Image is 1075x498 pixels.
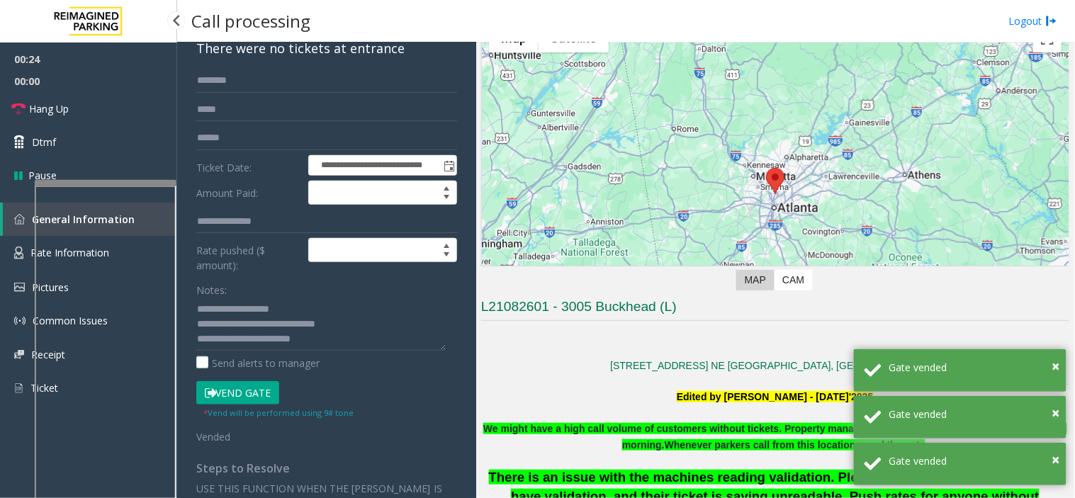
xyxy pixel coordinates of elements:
[30,381,58,395] span: Ticket
[665,439,925,451] b: Whenever parkers call from this location, vend the gate
[31,348,65,361] span: Receipt
[766,168,784,194] div: 3005 Peachtree Road Northeast, Atlanta, GA
[193,181,305,205] label: Amount Paid:
[774,270,813,290] label: CAM
[184,4,317,38] h3: Call processing
[437,239,456,250] span: Increase value
[3,203,177,236] a: General Information
[196,278,227,298] label: Notes:
[193,238,305,273] label: Rate pushed ($ amount):
[1052,449,1060,470] button: Close
[889,407,1056,421] div: Gate vended
[1052,356,1060,377] button: Close
[437,181,456,193] span: Increase value
[677,391,874,402] b: Edited by [PERSON_NAME] - [DATE]'2025
[665,439,928,451] span: .
[14,350,24,359] img: 'icon'
[196,39,457,58] div: There were no tickets at entrance
[1009,13,1057,28] a: Logout
[1046,13,1057,28] img: logout
[30,246,109,259] span: Rate Information
[33,314,108,327] span: Common Issues
[14,315,26,327] img: 'icon'
[32,213,135,226] span: General Information
[1052,356,1060,375] span: ×
[1052,403,1060,422] span: ×
[736,270,775,290] label: Map
[889,453,1056,468] div: Gate vended
[437,193,456,204] span: Decrease value
[14,247,23,259] img: 'icon'
[483,423,1067,450] span: We might have a high call volume of customers without tickets. Property management wanted gates u...
[14,382,23,395] img: 'icon'
[441,156,456,176] span: Toggle popup
[1052,402,1060,424] button: Close
[481,298,1069,321] h3: L21082601 - 3005 Buckhead (L)
[193,155,305,176] label: Ticket Date:
[1052,450,1060,469] span: ×
[196,430,230,443] span: Vended
[611,360,940,371] a: [STREET_ADDRESS] NE [GEOGRAPHIC_DATA], [GEOGRAPHIC_DATA]
[32,135,56,149] span: Dtmf
[32,281,69,294] span: Pictures
[14,214,25,225] img: 'icon'
[437,250,456,261] span: Decrease value
[203,407,354,418] small: Vend will be performed using 9# tone
[29,101,69,116] span: Hang Up
[196,381,279,405] button: Vend Gate
[14,283,25,292] img: 'icon'
[196,462,457,475] h4: Steps to Resolve
[889,360,1056,375] div: Gate vended
[28,168,57,183] span: Pause
[196,356,320,370] label: Send alerts to manager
